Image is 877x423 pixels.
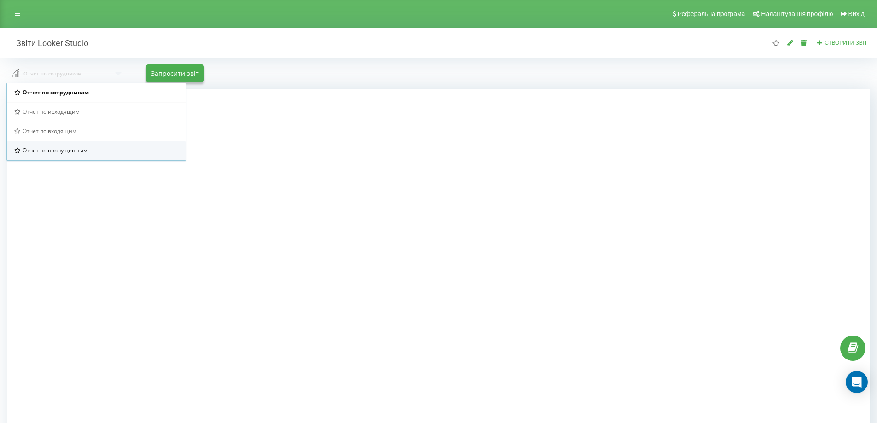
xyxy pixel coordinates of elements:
[846,371,868,393] div: Open Intercom Messenger
[678,10,745,17] span: Реферальна програма
[848,10,865,17] span: Вихід
[23,108,80,116] span: Отчет по исходящим
[800,40,808,46] i: Видалити звіт
[761,10,833,17] span: Налаштування профілю
[786,40,794,46] i: Редагувати звіт
[825,40,867,46] span: Створити звіт
[23,146,87,154] span: Отчет по пропущенным
[23,127,76,135] span: Отчет по входящим
[7,38,88,48] h2: Звіти Looker Studio
[817,40,823,45] i: Створити звіт
[814,39,870,47] button: Створити звіт
[146,64,204,82] button: Запросити звіт
[23,88,89,96] span: Отчет по сотрудникам
[772,40,780,46] i: Цей звіт буде завантажений першим при відкритті "Звіти Looker Studio". Ви можете призначити будь-...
